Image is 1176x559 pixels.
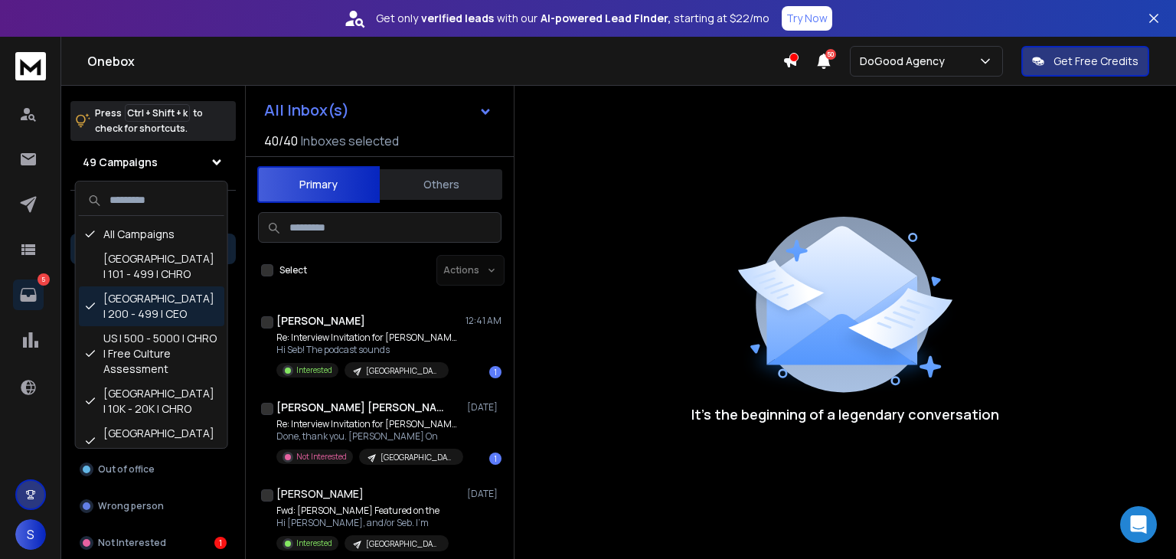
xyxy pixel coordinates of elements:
button: Primary [257,166,380,203]
p: Hi Seb! The podcast sounds [276,344,460,356]
h3: Filters [70,203,236,224]
h1: Onebox [87,52,782,70]
div: 1 [214,537,227,549]
p: 12:41 AM [465,315,501,327]
div: [GEOGRAPHIC_DATA] | 10K - 20K | CHRO [79,381,224,421]
p: Press to check for shortcuts. [95,106,203,136]
p: Not Interested [98,537,166,549]
span: 40 / 40 [264,132,298,150]
div: [GEOGRAPHIC_DATA] | 200 - 499 | CEO [79,286,224,326]
p: [DATE] [467,488,501,500]
div: 1 [489,453,501,465]
p: Re: Interview Invitation for [PERSON_NAME] [276,332,460,344]
h1: [PERSON_NAME] [PERSON_NAME] [276,400,445,415]
p: 5 [38,273,50,286]
h1: 49 Campaigns [83,155,158,170]
p: Wrong person [98,500,164,512]
div: 1 [489,366,501,378]
strong: verified leads [421,11,494,26]
p: Try Now [786,11,828,26]
p: Out of office [98,463,155,476]
div: [GEOGRAPHIC_DATA] | 10K - 20K | CEO [79,421,224,461]
p: Get Free Credits [1053,54,1138,69]
p: Done, thank you. [PERSON_NAME] On [276,430,460,443]
p: DoGood Agency [860,54,951,69]
strong: AI-powered Lead Finder, [541,11,671,26]
img: logo [15,52,46,80]
div: Open Intercom Messenger [1120,506,1157,543]
button: Others [380,168,502,201]
label: Select [279,264,307,276]
span: S [15,519,46,550]
h3: Inboxes selected [301,132,399,150]
p: Interested [296,364,332,376]
p: Not Interested [296,451,347,463]
p: Get only with our starting at $22/mo [376,11,769,26]
div: US | 500 - 5000 | CHRO | Free Culture Assessment [79,326,224,381]
div: All Campaigns [79,222,224,247]
p: Interested [296,538,332,549]
p: Hi [PERSON_NAME], and/or Seb. I'm [276,517,449,529]
p: Fwd: [PERSON_NAME] Featured on the [276,505,449,517]
h1: All Inbox(s) [264,103,349,118]
h1: [PERSON_NAME] [276,486,364,502]
p: [GEOGRAPHIC_DATA] | 200 - 499 | CEO [366,538,439,550]
span: Ctrl + Shift + k [125,104,190,122]
div: [GEOGRAPHIC_DATA] | 101 - 499 | CHRO [79,247,224,286]
p: [GEOGRAPHIC_DATA] | 200 - 499 | CEO [366,365,439,377]
p: [DATE] [467,401,501,414]
p: Re: Interview Invitation for [PERSON_NAME] [276,418,460,430]
p: [GEOGRAPHIC_DATA] | 200 - 499 | CEO [381,452,454,463]
h1: [PERSON_NAME] [276,313,365,329]
span: 50 [825,49,836,60]
p: It’s the beginning of a legendary conversation [691,404,999,425]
